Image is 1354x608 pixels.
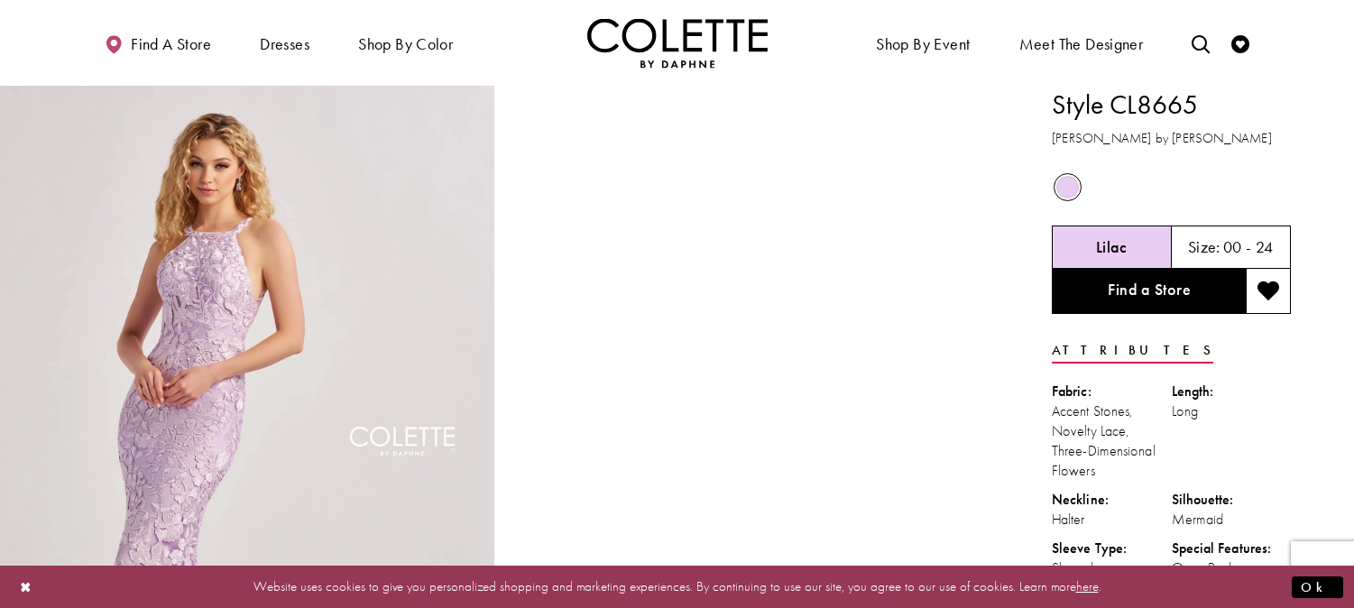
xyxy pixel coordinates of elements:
div: Neckline: [1052,490,1172,510]
div: Silhouette: [1172,490,1292,510]
h5: Cor escolhida [1096,238,1128,256]
div: Long [1172,401,1292,421]
div: Halter [1052,510,1172,530]
a: Attributes [1052,337,1213,364]
a: Find a store [100,18,216,68]
div: Sleeve Type: [1052,539,1172,558]
div: Special Features: [1172,539,1292,558]
a: Alternar pesquisa [1187,18,1214,68]
button: Enviar diálogo [1292,576,1343,598]
a: Find a Store [1052,269,1246,314]
div: Accent Stones, Novelty Lace, Three-Dimensional Flowers [1052,401,1172,481]
a: Visite a página inicial [587,18,768,68]
span: Meet the designer [1019,35,1144,53]
h3: [PERSON_NAME] by [PERSON_NAME] [1052,128,1291,149]
span: Dresses [260,35,309,53]
span: Find a store [131,35,211,53]
img: Colette por Daphne [587,18,768,68]
div: Sleeveless [1052,558,1172,578]
a: Verificar lista de desejos [1227,18,1254,68]
h1: Style CL8665 [1052,86,1291,124]
div: Mermaid [1172,510,1292,530]
div: Open Back [1172,558,1292,578]
h5: 00 - 24 [1223,238,1274,256]
span: Shop By Event [871,18,974,68]
div: Fabric: [1052,382,1172,401]
span: Shop by color [354,18,457,68]
video: Estilo CL8665 Colette by Daphne #1 reprodução automática em loop sem som vídeo [503,86,998,333]
div: Lilás [1052,171,1083,203]
span: Size: [1188,236,1220,257]
span: Shop By Event [876,35,970,53]
a: Meet the designer [1015,18,1148,68]
span: Dresses [255,18,314,68]
div: Length: [1172,382,1292,401]
div: O estado dos controles de cores do produto depende do tamanho escolhido [1052,170,1291,205]
button: Adicionar à lista de desejos [1246,269,1291,314]
a: here [1076,577,1099,595]
p: Website uses cookies to give you personalized shopping and marketing experiences. By continuing t... [130,575,1224,599]
span: Shop by color [358,35,453,53]
button: Fechar diálogo [11,571,41,603]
